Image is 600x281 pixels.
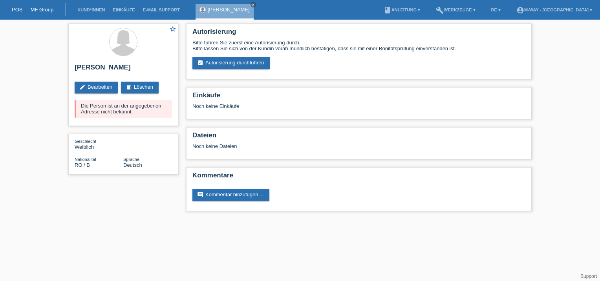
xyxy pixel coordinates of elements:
[380,7,424,12] a: bookAnleitung ▾
[192,57,270,69] a: assignment_turned_inAutorisierung durchführen
[192,28,525,40] h2: Autorisierung
[197,192,203,198] i: comment
[436,6,444,14] i: build
[192,143,432,149] div: Noch keine Dateien
[580,274,597,279] a: Support
[512,7,596,12] a: account_circlem-way - [GEOGRAPHIC_DATA] ▾
[123,162,142,168] span: Deutsch
[12,7,53,13] a: POS — MF Group
[75,138,123,150] div: Weiblich
[79,84,86,90] i: edit
[192,103,525,115] div: Noch keine Einkäufe
[192,131,525,143] h2: Dateien
[75,64,172,75] h2: [PERSON_NAME]
[192,40,525,51] div: Bitte führen Sie zuerst eine Autorisierung durch. Bitte lassen Sie sich von der Kundin vorab münd...
[192,172,525,183] h2: Kommentare
[75,100,172,118] div: Die Person ist an der angegebenen Adresse nicht bekannt.
[516,6,524,14] i: account_circle
[75,139,96,144] span: Geschlecht
[169,26,176,33] i: star_border
[169,26,176,34] a: star_border
[123,157,139,162] span: Sprache
[384,6,391,14] i: book
[126,84,132,90] i: delete
[75,82,118,93] a: editBearbeiten
[192,91,525,103] h2: Einkäufe
[251,3,255,7] i: close
[192,189,269,201] a: commentKommentar hinzufügen ...
[75,157,96,162] span: Nationalität
[109,7,139,12] a: Einkäufe
[432,7,479,12] a: buildWerkzeuge ▾
[208,7,250,13] a: [PERSON_NAME]
[251,2,256,7] a: close
[73,7,109,12] a: Kund*innen
[197,60,203,66] i: assignment_turned_in
[75,162,90,168] span: Rumänien / B / 03.08.2020
[487,7,505,12] a: DE ▾
[139,7,184,12] a: E-Mail Support
[121,82,159,93] a: deleteLöschen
